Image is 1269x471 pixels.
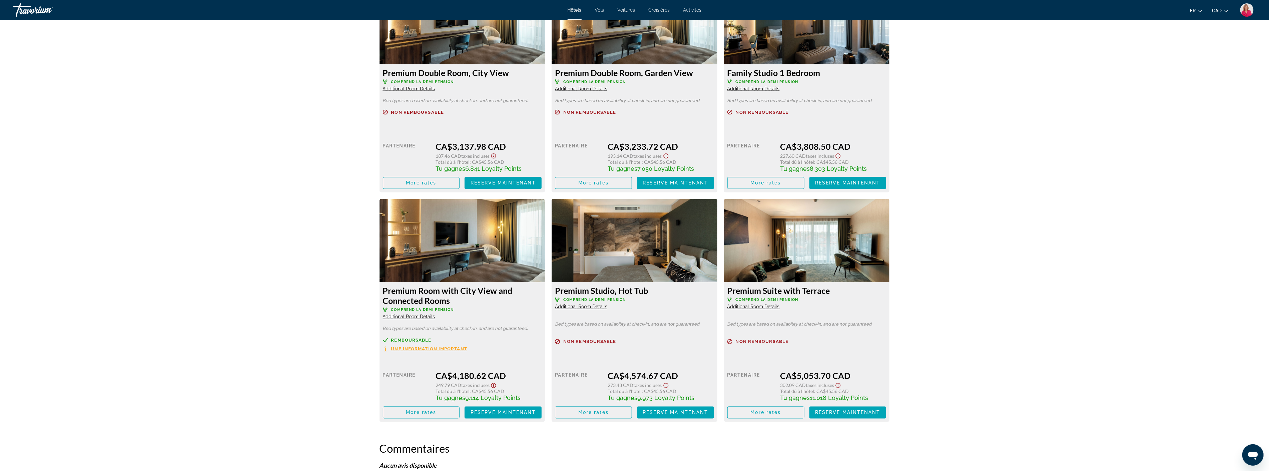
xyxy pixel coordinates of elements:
span: Additional Room Details [383,314,435,320]
span: Taxes incluses [806,153,834,159]
span: Non remboursable [563,340,616,344]
span: Total dû à l'hôtel [608,389,642,394]
span: 249.79 CAD [436,383,461,388]
button: Show Taxes and Fees disclaimer [662,381,670,389]
span: Remboursable [391,338,432,343]
span: Total dû à l'hôtel [780,159,814,165]
span: More rates [751,180,781,186]
span: Taxes incluses [461,383,490,388]
div: Partenaire [383,141,431,172]
span: Tu gagnes [436,165,465,172]
span: 273.43 CAD [608,383,634,388]
span: Total dû à l'hôtel [780,389,814,394]
p: Bed types are based on availability at check-in, and are not guaranteed. [383,327,542,331]
span: Taxes incluses [806,383,834,388]
div: : CA$45.56 CAD [608,159,714,165]
button: Reserve maintenant [465,407,542,419]
h3: Premium Double Room, Garden View [555,68,714,78]
a: Voitures [618,7,635,13]
button: Show Taxes and Fees disclaimer [490,381,498,389]
h3: Premium Double Room, City View [383,68,542,78]
span: Non remboursable [736,110,789,114]
span: Additional Room Details [555,86,607,91]
a: Remboursable [383,338,542,343]
h3: Premium Studio, Hot Tub [555,286,714,296]
span: fr [1190,8,1196,13]
span: Reserve maintenant [815,180,880,186]
button: Reserve maintenant [637,407,714,419]
span: Reserve maintenant [643,180,708,186]
span: 227.60 CAD [780,153,806,159]
span: Additional Room Details [383,86,435,91]
div: Partenaire [383,371,431,402]
div: : CA$45.56 CAD [608,389,714,394]
p: Bed types are based on availability at check-in, and are not guaranteed. [555,322,714,327]
h2: Commentaires [380,442,890,455]
span: Reserve maintenant [643,410,708,415]
div: CA$4,574.67 CAD [608,371,714,381]
div: CA$3,137.98 CAD [436,141,542,151]
span: Tu gagnes [780,395,810,402]
span: Taxes incluses [634,383,662,388]
img: 71085cd7-c4bf-4041-9e89-42f4c1938e48.jpeg [724,199,890,283]
span: Non remboursable [563,110,616,114]
span: Comprend la demi pension [391,80,454,84]
span: Comprend la demi pension [736,80,798,84]
span: 9,114 Loyalty Points [465,395,521,402]
button: Reserve maintenant [465,177,542,189]
button: Reserve maintenant [637,177,714,189]
span: Total dû à l'hôtel [608,159,642,165]
span: Additional Room Details [727,86,780,91]
span: 193.14 CAD [608,153,634,159]
span: Taxes incluses [461,153,490,159]
div: : CA$45.56 CAD [436,389,542,394]
span: 9,973 Loyalty Points [638,395,695,402]
button: Change language [1190,6,1202,15]
a: Hôtels [568,7,582,13]
button: Reserve maintenant [809,407,886,419]
button: More rates [555,177,632,189]
div: CA$4,180.62 CAD [436,371,542,381]
span: Additional Room Details [727,304,780,310]
p: Bed types are based on availability at check-in, and are not guaranteed. [383,98,542,103]
img: 2Q== [1240,3,1254,17]
h3: Family Studio 1 Bedroom [727,68,886,78]
span: Une information important [391,347,468,351]
p: Bed types are based on availability at check-in, and are not guaranteed. [555,98,714,103]
span: Comprend la demi pension [563,80,626,84]
span: 8,303 Loyalty Points [810,165,867,172]
div: Partenaire [727,141,775,172]
a: Activités [683,7,702,13]
button: More rates [383,177,460,189]
span: More rates [406,410,436,415]
a: Vols [595,7,604,13]
p: Bed types are based on availability at check-in, and are not guaranteed. [727,98,886,103]
button: More rates [383,407,460,419]
span: Additional Room Details [555,304,607,310]
button: Show Taxes and Fees disclaimer [834,151,842,159]
button: More rates [555,407,632,419]
span: Taxes incluses [634,153,662,159]
button: User Menu [1238,3,1256,17]
a: Croisières [649,7,670,13]
button: Reserve maintenant [809,177,886,189]
div: : CA$45.56 CAD [780,159,886,165]
span: More rates [751,410,781,415]
span: 187.46 CAD [436,153,461,159]
span: More rates [578,180,609,186]
iframe: Bouton de lancement de la fenêtre de messagerie [1242,444,1264,466]
span: More rates [406,180,436,186]
span: 302.09 CAD [780,383,806,388]
span: Comprend la demi pension [391,308,454,312]
div: CA$5,053.70 CAD [780,371,886,381]
a: Travorium [13,1,80,19]
span: CAD [1212,8,1222,13]
span: Comprend la demi pension [736,298,798,302]
div: Partenaire [555,371,603,402]
h3: Premium Room with City View and Connected Rooms [383,286,542,306]
span: Tu gagnes [608,395,638,402]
